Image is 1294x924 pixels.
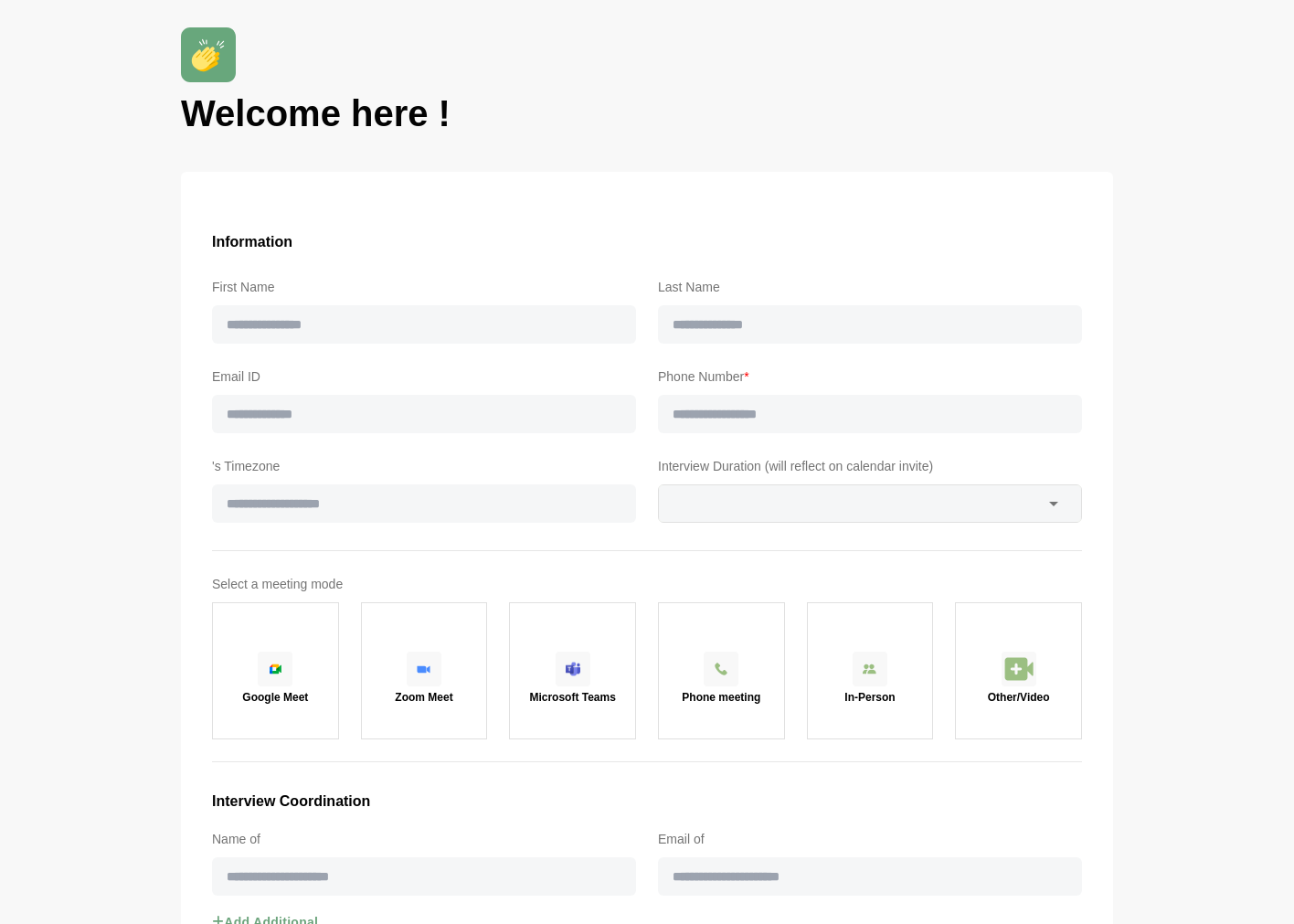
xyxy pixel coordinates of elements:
[181,90,1113,137] h1: Welcome here !
[658,366,1082,388] label: Phone Number
[212,828,636,850] label: Name of
[212,790,1082,813] h3: Interview Coordination
[212,276,636,298] label: First Name
[658,455,1082,477] label: Interview Duration (will reflect on calendar invite)
[529,692,615,703] p: Microsoft Teams
[212,573,1082,595] label: Select a meeting mode
[212,230,1082,254] h3: Information
[658,828,1082,850] label: Email of
[242,692,308,703] p: Google Meet
[682,692,760,703] p: Phone meeting
[844,692,895,703] p: In-Person
[658,276,1082,298] label: Last Name
[988,692,1050,703] p: Other/Video
[212,455,636,477] label: 's Timezone
[395,692,452,703] p: Zoom Meet
[212,366,636,388] label: Email ID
